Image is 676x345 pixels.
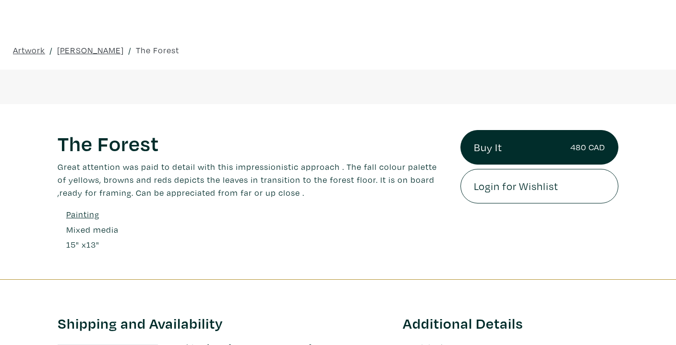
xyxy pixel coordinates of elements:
[49,44,53,57] span: /
[136,44,179,57] a: The Forest
[403,314,618,333] h3: Additional Details
[66,223,119,236] a: Mixed media
[460,130,619,165] a: Buy It480 CAD
[570,141,605,154] small: 480 CAD
[460,169,619,203] a: Login for Wishlist
[58,130,446,156] h1: The Forest
[57,44,124,57] a: [PERSON_NAME]
[13,44,45,57] a: Artwork
[128,44,132,57] span: /
[66,239,76,250] span: 15
[58,314,388,333] h3: Shipping and Availability
[66,209,99,220] u: Painting
[66,208,99,221] a: Painting
[474,178,558,194] span: Login for Wishlist
[86,239,96,250] span: 13
[58,160,446,199] p: Great attention was paid to detail with this impressionistic approach . The fall colour palette o...
[66,238,99,251] div: " x "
